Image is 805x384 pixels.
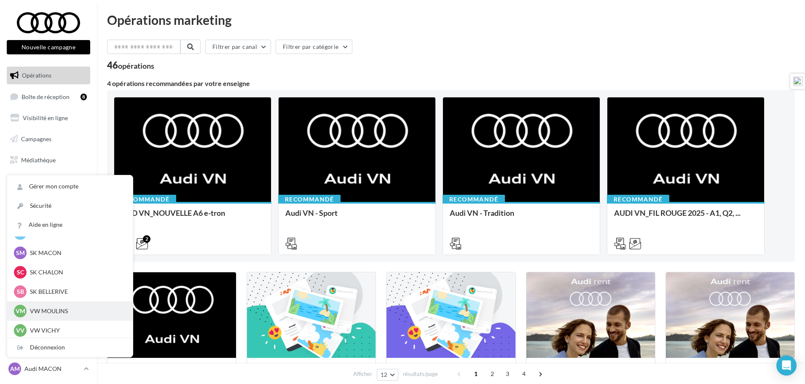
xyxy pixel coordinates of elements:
span: VV [16,326,24,335]
span: Boîte de réception [21,93,70,100]
p: SK CHALON [30,268,123,277]
div: Opérations marketing [107,13,795,26]
span: résultats/page [403,370,438,378]
div: Déconnexion [7,338,133,357]
span: Médiathèque [21,156,56,163]
a: Sécurité [7,196,133,215]
div: 4 opérations recommandées par votre enseigne [107,80,795,87]
span: 12 [381,371,388,378]
span: AUDI VN_FIL ROUGE 2025 - A1, Q2, ... [614,208,741,218]
a: Visibilité en ligne [5,109,92,127]
button: Filtrer par catégorie [276,40,352,54]
p: VW MOULINS [30,307,123,315]
div: 2 [143,235,150,243]
span: VM [16,307,25,315]
button: 12 [377,369,398,381]
p: SK BELLERIVE [30,287,123,296]
a: Médiathèque [5,151,92,169]
span: 3 [501,367,514,381]
span: Afficher [353,370,372,378]
a: Boîte de réception8 [5,88,92,106]
span: SC [17,268,24,277]
a: Campagnes [5,130,92,148]
a: PLV et print personnalisable [5,172,92,197]
div: Recommandé [443,195,505,204]
p: SK MACON [30,249,123,257]
p: Audi MACON [24,365,80,373]
span: 2 [486,367,499,381]
div: Recommandé [278,195,341,204]
div: Recommandé [114,195,176,204]
div: opérations [118,62,154,70]
span: SM [16,249,25,257]
a: Gérer mon compte [7,177,133,196]
span: AM [10,365,20,373]
a: AM Audi MACON [7,361,90,377]
div: Open Intercom Messenger [776,355,797,376]
p: VW VICHY [30,326,123,335]
div: Recommandé [607,195,669,204]
div: 46 [107,61,154,70]
span: Visibilité en ligne [23,114,68,121]
button: Filtrer par canal [205,40,271,54]
span: Opérations [22,72,51,79]
button: Nouvelle campagne [7,40,90,54]
span: 4 [517,367,531,381]
a: Opérations [5,67,92,84]
span: AUD VN_NOUVELLE A6 e-tron [121,208,225,218]
div: 8 [80,94,87,100]
a: Aide en ligne [7,215,133,234]
span: SB [17,287,24,296]
span: Audi VN - Sport [285,208,338,218]
span: Audi VN - Tradition [450,208,514,218]
span: 1 [469,367,483,381]
span: Campagnes [21,135,51,142]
